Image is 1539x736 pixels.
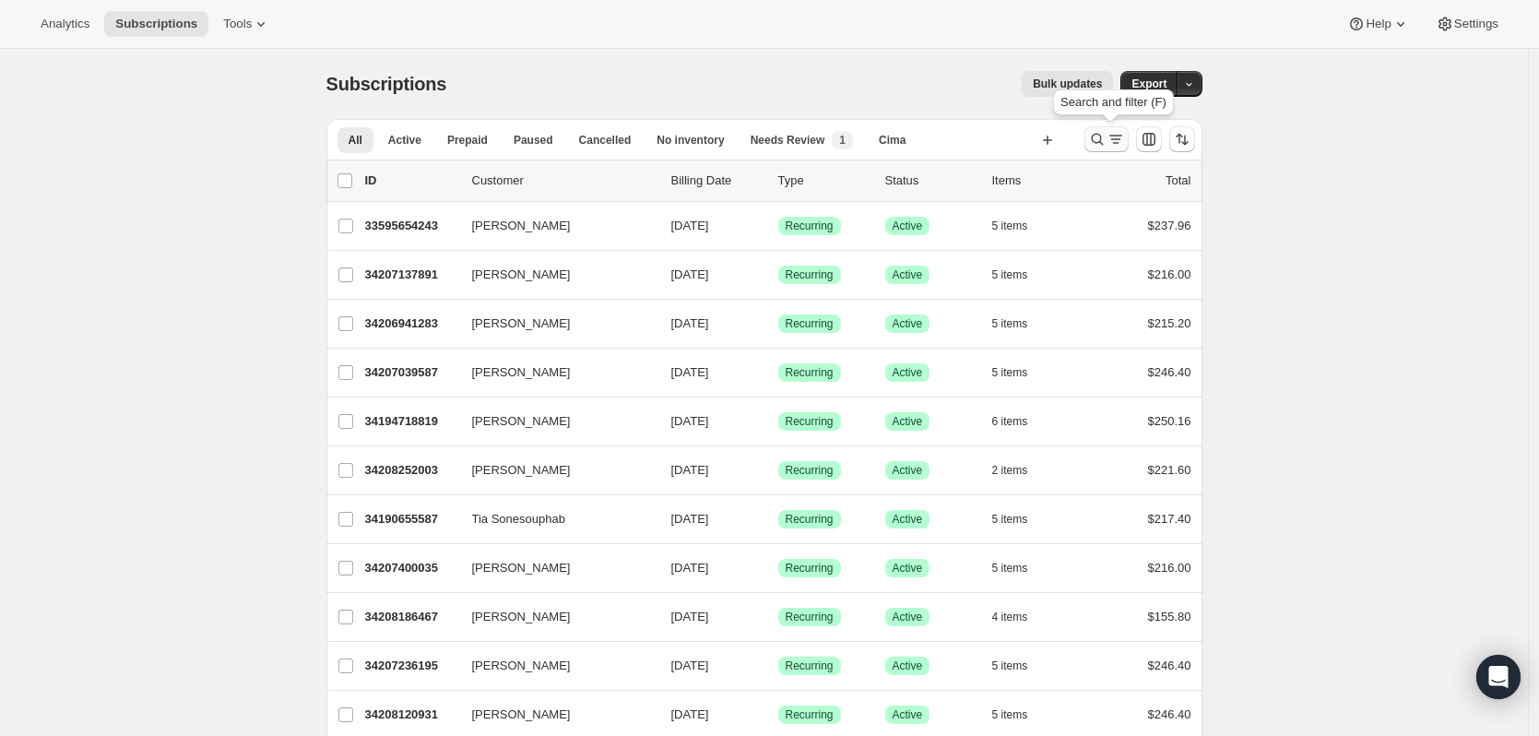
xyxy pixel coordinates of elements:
span: Active [893,365,923,380]
span: Settings [1454,17,1498,31]
span: Active [893,316,923,331]
span: Active [893,707,923,722]
button: 5 items [992,360,1048,386]
p: 34207236195 [365,657,457,675]
span: 4 items [992,610,1028,624]
div: 34194718819[PERSON_NAME][DATE]SuccessRecurringSuccessActive6 items$250.16 [365,409,1191,434]
span: Recurring [786,365,834,380]
span: Recurring [786,463,834,478]
button: [PERSON_NAME] [461,358,645,387]
div: Open Intercom Messenger [1476,655,1521,699]
button: Tools [212,11,281,37]
div: 34190655587Tia Sonesouphab[DATE]SuccessRecurringSuccessActive5 items$217.40 [365,506,1191,532]
span: [DATE] [671,707,709,721]
p: 34207137891 [365,266,457,284]
span: Export [1131,77,1166,91]
span: 5 items [992,561,1028,576]
button: [PERSON_NAME] [461,651,645,681]
span: 1 [839,133,846,148]
button: [PERSON_NAME] [461,602,645,632]
span: 6 items [992,414,1028,429]
span: Recurring [786,512,834,527]
div: 34207039587[PERSON_NAME][DATE]SuccessRecurringSuccessActive5 items$246.40 [365,360,1191,386]
span: Recurring [786,316,834,331]
button: [PERSON_NAME] [461,260,645,290]
button: Settings [1425,11,1509,37]
span: [DATE] [671,365,709,379]
button: 5 items [992,311,1048,337]
span: Recurring [786,219,834,233]
p: 34208186467 [365,608,457,626]
button: 5 items [992,702,1048,728]
span: Active [893,219,923,233]
p: Status [885,172,977,190]
span: $221.60 [1148,463,1191,477]
span: [DATE] [671,316,709,330]
span: [DATE] [671,512,709,526]
div: Type [778,172,870,190]
p: Billing Date [671,172,764,190]
button: [PERSON_NAME] [461,407,645,436]
span: [DATE] [671,463,709,477]
div: 34206941283[PERSON_NAME][DATE]SuccessRecurringSuccessActive5 items$215.20 [365,311,1191,337]
p: 33595654243 [365,217,457,235]
span: Active [893,659,923,673]
span: [DATE] [671,610,709,623]
span: All [349,133,362,148]
p: 34208252003 [365,461,457,480]
span: Active [388,133,421,148]
span: Cancelled [579,133,632,148]
button: 5 items [992,506,1048,532]
span: Cima [879,133,906,148]
span: [DATE] [671,561,709,575]
p: 34208120931 [365,706,457,724]
button: 5 items [992,555,1048,581]
span: Tools [223,17,252,31]
span: 5 items [992,267,1028,282]
span: Recurring [786,659,834,673]
span: [PERSON_NAME] [472,315,571,333]
p: ID [365,172,457,190]
button: 2 items [992,457,1048,483]
span: 5 items [992,707,1028,722]
button: [PERSON_NAME] [461,456,645,485]
button: 4 items [992,604,1048,630]
span: Active [893,512,923,527]
button: 5 items [992,213,1048,239]
span: No inventory [657,133,724,148]
span: Active [893,267,923,282]
p: 34207039587 [365,363,457,382]
span: 5 items [992,316,1028,331]
span: [PERSON_NAME] [472,461,571,480]
span: Help [1366,17,1391,31]
span: 5 items [992,365,1028,380]
div: Items [992,172,1084,190]
span: Prepaid [447,133,488,148]
span: [PERSON_NAME] [472,266,571,284]
span: [PERSON_NAME] [472,608,571,626]
span: Bulk updates [1033,77,1102,91]
span: Recurring [786,561,834,576]
button: Analytics [30,11,101,37]
span: [PERSON_NAME] [472,217,571,235]
span: 5 items [992,219,1028,233]
button: Subscriptions [104,11,208,37]
span: $216.00 [1148,561,1191,575]
span: Recurring [786,267,834,282]
p: 34194718819 [365,412,457,431]
button: Help [1336,11,1420,37]
span: 2 items [992,463,1028,478]
span: Active [893,561,923,576]
span: $237.96 [1148,219,1191,232]
p: Customer [472,172,657,190]
button: [PERSON_NAME] [461,309,645,338]
div: 34207236195[PERSON_NAME][DATE]SuccessRecurringSuccessActive5 items$246.40 [365,653,1191,679]
div: 34207137891[PERSON_NAME][DATE]SuccessRecurringSuccessActive5 items$216.00 [365,262,1191,288]
button: 5 items [992,262,1048,288]
span: Analytics [41,17,89,31]
span: [DATE] [671,267,709,281]
div: 34207400035[PERSON_NAME][DATE]SuccessRecurringSuccessActive5 items$216.00 [365,555,1191,581]
span: $246.40 [1148,707,1191,721]
button: [PERSON_NAME] [461,211,645,241]
button: 6 items [992,409,1048,434]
